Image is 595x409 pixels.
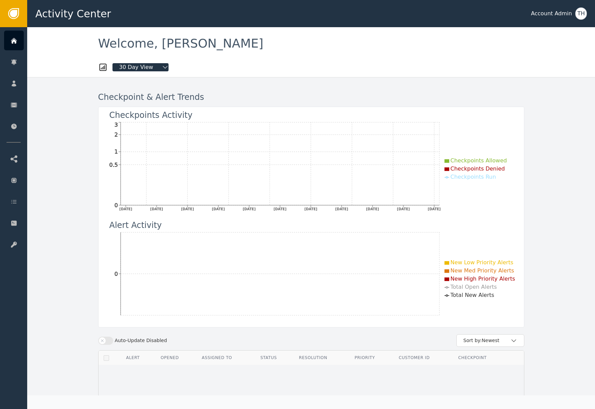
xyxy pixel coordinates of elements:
div: Alert Activity [109,219,162,231]
tspan: [DATE] [397,207,410,211]
tspan: [DATE] [212,207,225,211]
button: TH [575,7,587,20]
th: Resolution [294,351,350,365]
th: Status [255,351,294,365]
span: 30 Day View [112,63,160,71]
tspan: 3 [114,122,118,128]
th: Alert [121,351,156,365]
label: Auto-Update Disabled [115,337,167,344]
span: Total New Alerts [451,292,494,298]
span: Checkpoints Allowed [451,157,507,164]
tspan: [DATE] [119,207,132,211]
th: Priority [349,351,393,365]
button: Sort by:Newest [456,334,524,347]
tspan: 0 [114,271,118,277]
tspan: [DATE] [273,207,286,211]
span: New Low Priority Alerts [451,259,513,266]
div: Checkpoints Activity [109,109,193,121]
tspan: [DATE] [150,207,163,211]
tspan: [DATE] [366,207,379,211]
tspan: 1 [114,148,118,155]
div: Sort by: Newest [463,337,510,344]
th: Assigned To [197,351,256,365]
span: Total Open Alerts [451,284,497,290]
tspan: [DATE] [304,207,317,211]
div: Account Admin [531,10,572,18]
tspan: 0.5 [109,162,118,168]
span: Checkpoints Denied [451,165,505,172]
span: New Med Priority Alerts [451,267,514,274]
th: Customer ID [394,351,453,365]
div: Welcome , [PERSON_NAME] [98,37,524,52]
th: Checkpoint [453,351,509,365]
button: 30 Day View [108,63,173,71]
tspan: 2 [114,131,118,138]
tspan: [DATE] [243,207,256,211]
tspan: [DATE] [427,207,440,211]
tspan: 0 [114,202,118,209]
div: Checkpoint & Alert Trends [98,91,204,103]
span: Checkpoints Run [451,174,496,180]
th: Opened [156,351,197,365]
span: New High Priority Alerts [451,275,515,282]
tspan: [DATE] [181,207,194,211]
tspan: [DATE] [335,207,348,211]
div: No results [299,394,334,404]
span: Activity Center [35,6,111,21]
